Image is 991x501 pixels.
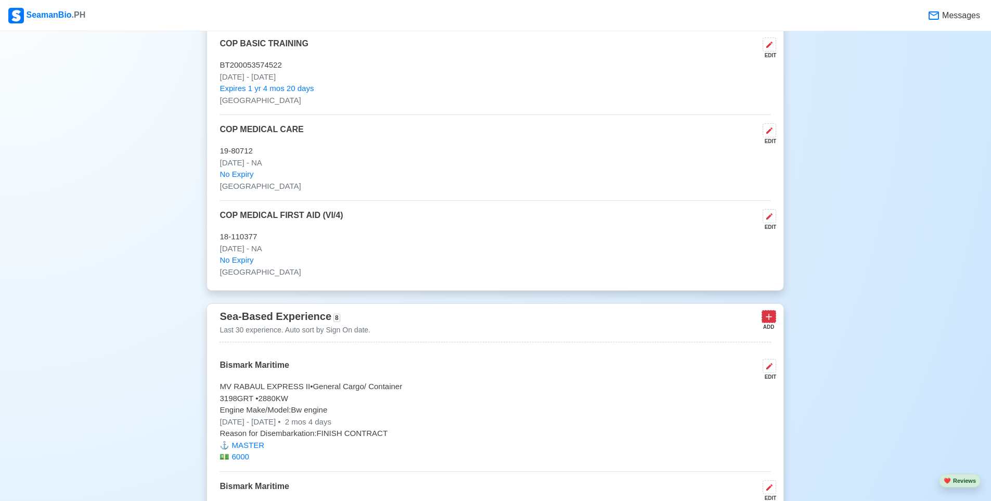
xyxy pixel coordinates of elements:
p: 19-80712 [220,145,771,157]
span: anchor [220,441,229,449]
p: 3198 GRT • 2880 KW [220,393,771,405]
p: [DATE] - NA [220,243,771,255]
p: Last 30 experience. Auto sort by Sign On date. [220,325,370,336]
button: heartReviews [939,474,981,488]
p: COP MEDICAL CARE [220,123,303,145]
span: 8 [333,314,340,322]
span: .PH [72,10,86,19]
p: 6000 [220,451,771,463]
span: Messages [940,9,980,22]
p: [DATE] - [DATE] [220,416,771,428]
span: 2 mos 4 days [283,417,331,426]
span: heart [944,478,951,484]
span: • [278,417,280,426]
img: Logo [8,8,24,23]
p: [DATE] - NA [220,157,771,169]
div: EDIT [758,373,776,381]
p: BT200053574522 [220,59,771,71]
p: Engine Make/Model: Bw engine [220,404,771,416]
p: MV RABAUL EXPRESS II • General Cargo/ Container [220,381,771,393]
div: EDIT [758,223,776,231]
p: COP MEDICAL FIRST AID (VI/4) [220,209,343,231]
div: SeamanBio [8,8,85,23]
span: No Expiry [220,254,253,266]
span: money [220,452,229,461]
div: EDIT [758,137,776,145]
p: [GEOGRAPHIC_DATA] [220,266,771,278]
p: Bismark Maritime [220,359,289,381]
p: [DATE] - [DATE] [220,71,771,83]
div: ADD [762,323,774,331]
p: MASTER [220,440,771,452]
p: Reason for Disembarkation: FINISH CONTRACT [220,428,771,440]
p: [GEOGRAPHIC_DATA] [220,95,771,107]
span: Sea-Based Experience [220,311,331,322]
span: Expires 1 yr 4 mos 20 days [220,83,314,95]
div: EDIT [758,52,776,59]
p: 18-110377 [220,231,771,243]
p: [GEOGRAPHIC_DATA] [220,181,771,192]
p: COP BASIC TRAINING [220,37,308,59]
span: No Expiry [220,169,253,181]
